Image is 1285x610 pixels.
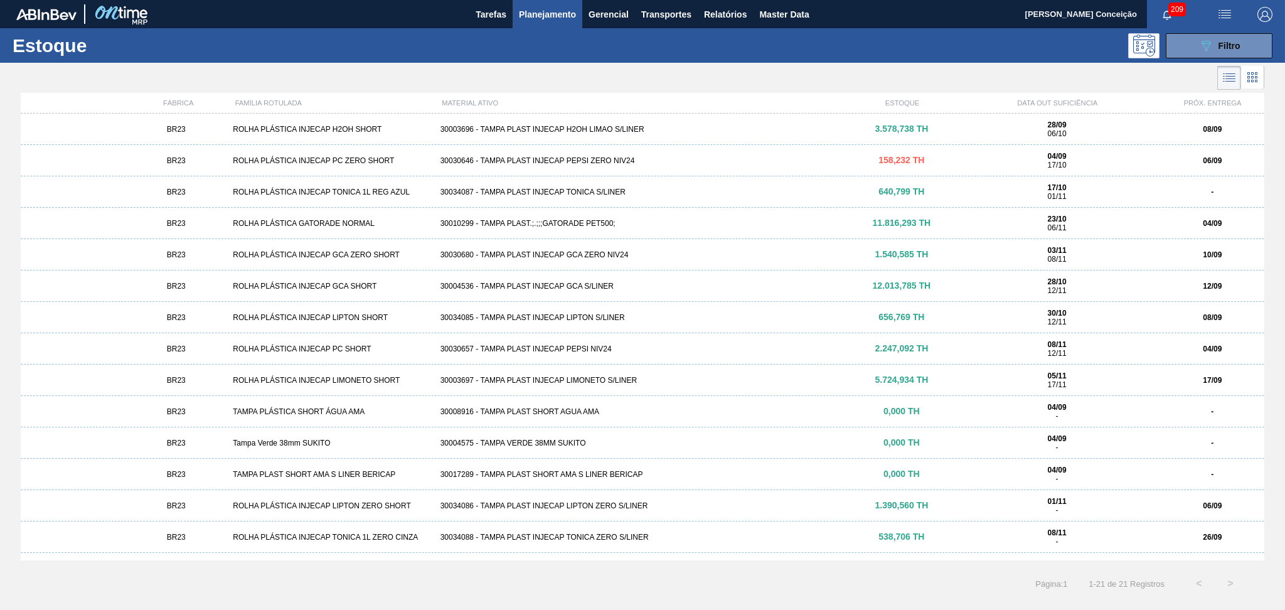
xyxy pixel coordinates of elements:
[873,218,931,228] span: 11.816,293 TH
[1048,318,1067,326] span: 12/11
[228,533,435,542] div: ROLHA PLÁSTICA INJECAP TONICA 1L ZERO CINZA
[1048,161,1067,169] span: 17/10
[1257,7,1272,22] img: Logout
[228,313,435,322] div: ROLHA PLÁSTICA INJECAP LIPTON SHORT
[1035,579,1067,589] span: Página : 1
[1211,470,1213,479] strong: -
[1203,313,1222,322] strong: 08/09
[1168,3,1186,16] span: 209
[1203,345,1222,353] strong: 04/09
[1147,6,1187,23] button: Notificações
[435,470,850,479] div: 30017289 - TAMPA PLAST SHORT AMA S LINER BERICAP
[1048,286,1067,295] span: 12/11
[1183,568,1215,599] button: <
[228,407,435,416] div: TAMPA PLÁSTICA SHORT ÁGUA AMA
[1203,219,1222,228] strong: 04/09
[878,312,924,322] span: 656,769 TH
[1048,183,1067,192] strong: 17/10
[228,376,435,385] div: ROLHA PLÁSTICA INJECAP LIMONETO SHORT
[228,188,435,196] div: ROLHA PLÁSTICA INJECAP TONICA 1L REG AZUL
[1203,282,1222,291] strong: 12/09
[1048,349,1067,358] span: 12/11
[873,281,931,291] span: 12.013,785 TH
[1048,466,1067,474] strong: 04/09
[1048,192,1067,201] span: 01/11
[228,250,435,259] div: ROLHA PLÁSTICA INJECAP GCA ZERO SHORT
[1161,99,1264,107] div: PRÓX. ENTREGA
[230,99,437,107] div: FAMÍLIA ROTULADA
[954,99,1161,107] div: DATA OUT SUFICIÊNCIA
[1048,340,1067,349] strong: 08/11
[1203,156,1222,165] strong: 06/09
[1048,497,1067,506] strong: 01/11
[878,186,924,196] span: 640,799 TH
[13,38,202,53] h1: Estoque
[759,7,809,22] span: Master Data
[167,533,186,542] span: BR23
[435,188,850,196] div: 30034087 - TAMPA PLAST INJECAP TONICA S/LINER
[1203,533,1222,542] strong: 26/09
[1211,407,1213,416] strong: -
[851,99,954,107] div: ESTOQUE
[167,125,186,134] span: BR23
[435,156,850,165] div: 30030646 - TAMPA PLAST INJECAP PEPSI ZERO NIV24
[228,439,435,447] div: Tampa Verde 38mm SUKITO
[1203,125,1222,134] strong: 08/09
[1048,152,1067,161] strong: 04/09
[1087,579,1165,589] span: 1 - 21 de 21 Registros
[228,470,435,479] div: TAMPA PLAST SHORT AMA S LINER BERICAP
[167,282,186,291] span: BR23
[1048,255,1067,264] span: 08/11
[167,250,186,259] span: BR23
[167,439,186,447] span: BR23
[883,406,920,416] span: 0,000 TH
[883,437,920,447] span: 0,000 TH
[1048,380,1067,389] span: 17/11
[875,249,928,259] span: 1.540,585 TH
[435,439,850,447] div: 30004575 - TAMPA VERDE 38MM SUKITO
[878,155,924,165] span: 158,232 TH
[1048,434,1067,443] strong: 04/09
[228,282,435,291] div: ROLHA PLÁSTICA INJECAP GCA SHORT
[875,500,928,510] span: 1.390,560 TH
[1203,250,1222,259] strong: 10/09
[435,501,850,510] div: 30034086 - TAMPA PLAST INJECAP LIPTON ZERO S/LINER
[1048,403,1067,412] strong: 04/09
[1048,215,1067,223] strong: 23/10
[435,125,850,134] div: 30003696 - TAMPA PLAST INJECAP H2OH LIMAO S/LINER
[228,345,435,353] div: ROLHA PLÁSTICA INJECAP PC SHORT
[435,282,850,291] div: 30004536 - TAMPA PLAST INJECAP GCA S/LINER
[167,188,186,196] span: BR23
[878,532,924,542] span: 538,706 TH
[1048,528,1067,537] strong: 08/11
[1056,443,1058,452] span: -
[167,219,186,228] span: BR23
[435,250,850,259] div: 30030680 - TAMPA PLAST INJECAP GCA ZERO NIV24
[589,7,629,22] span: Gerencial
[1166,33,1272,58] button: Filtro
[1048,309,1067,318] strong: 30/10
[435,219,850,228] div: 30010299 - TAMPA PLAST.;.;;;GATORADE PET500;
[435,407,850,416] div: 30008916 - TAMPA PLAST SHORT AGUA AMA
[228,219,435,228] div: ROLHA PLÁSTICA GATORADE NORMAL
[167,470,186,479] span: BR23
[228,125,435,134] div: ROLHA PLÁSTICA INJECAP H2OH SHORT
[1203,376,1222,385] strong: 17/09
[167,501,186,510] span: BR23
[875,124,928,134] span: 3.578,738 TH
[1203,501,1222,510] strong: 06/09
[228,501,435,510] div: ROLHA PLÁSTICA INJECAP LIPTON ZERO SHORT
[1056,506,1058,515] span: -
[1048,246,1067,255] strong: 03/11
[127,99,230,107] div: FÁBRICA
[1048,120,1067,129] strong: 28/09
[1215,568,1246,599] button: >
[1217,66,1241,90] div: Visão em Lista
[435,313,850,322] div: 30034085 - TAMPA PLAST INJECAP LIPTON S/LINER
[1128,33,1160,58] div: Pogramando: nenhum usuário selecionado
[435,533,850,542] div: 30034088 - TAMPA PLAST INJECAP TONICA ZERO S/LINER
[883,469,920,479] span: 0,000 TH
[1056,474,1058,483] span: -
[1211,439,1213,447] strong: -
[875,343,928,353] span: 2.247,092 TH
